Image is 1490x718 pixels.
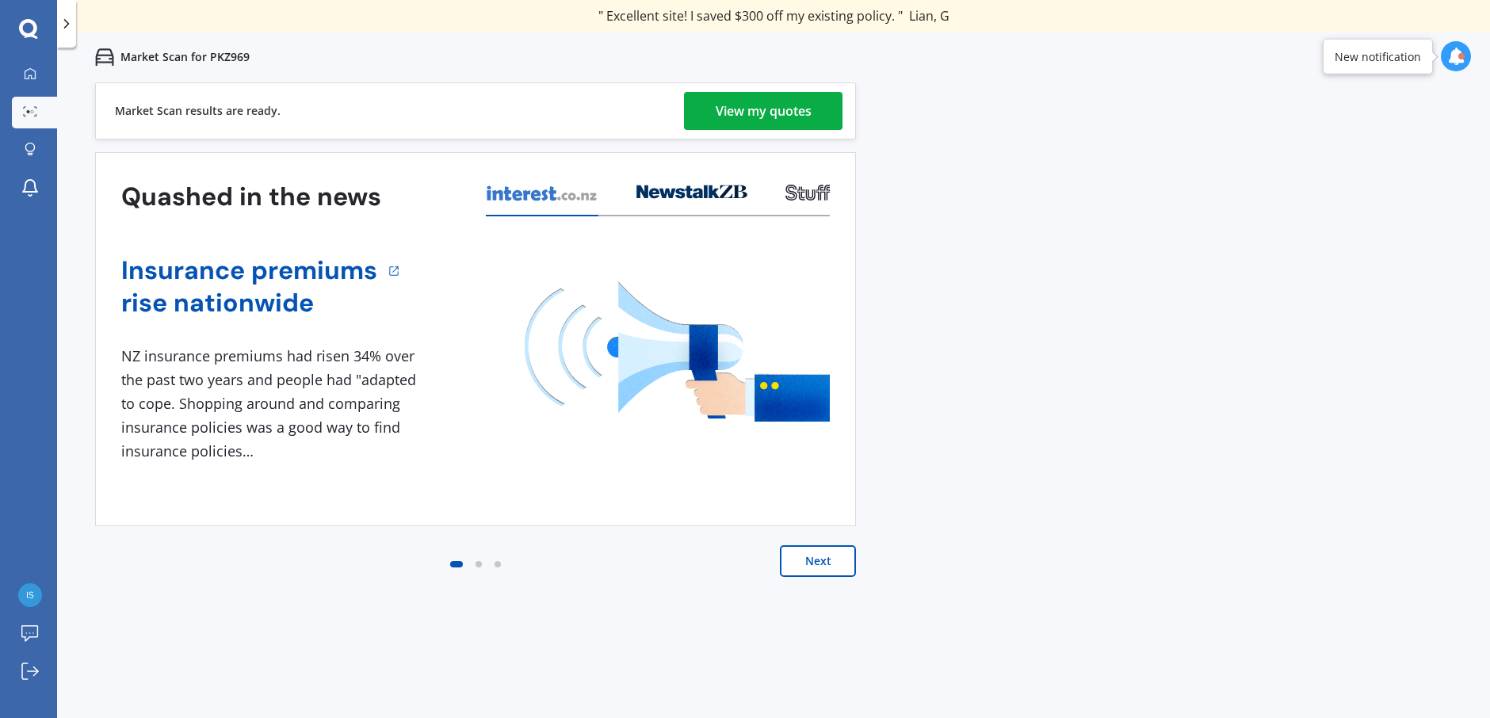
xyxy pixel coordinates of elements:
button: Next [780,545,856,577]
div: View my quotes [716,92,812,130]
p: Market Scan for PKZ969 [120,49,250,65]
img: media image [525,281,830,422]
div: Market Scan results are ready. [115,83,281,139]
a: View my quotes [684,92,842,130]
div: New notification [1335,48,1421,64]
div: NZ insurance premiums had risen 34% over the past two years and people had "adapted to cope. Shop... [121,345,422,463]
a: Insurance premiums [121,254,377,287]
a: rise nationwide [121,287,377,319]
img: 694ff579b1dd9ac635708a91aeb2a348 [18,583,42,607]
img: car.f15378c7a67c060ca3f3.svg [95,48,114,67]
h3: Quashed in the news [121,181,381,213]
